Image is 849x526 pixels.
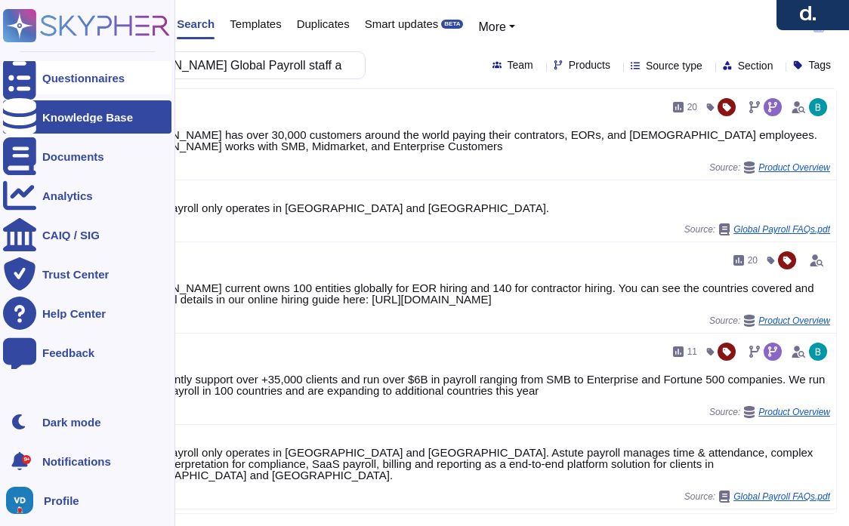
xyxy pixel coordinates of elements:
[709,406,830,418] span: Source:
[128,374,830,396] div: We currently support over +35,000 clients and run over $6B in payroll ranging from SMB to Enterpr...
[3,140,171,173] a: Documents
[42,269,109,280] div: Trust Center
[569,60,610,70] span: Products
[646,60,702,71] span: Source type
[684,223,830,235] span: Source:
[758,408,830,417] span: Product Overview
[478,20,505,33] span: More
[687,103,697,112] span: 20
[3,484,44,517] button: user
[3,218,171,251] a: CAIQ / SIG
[42,456,111,467] span: Notifications
[808,60,831,70] span: Tags
[709,161,830,174] span: Source:
[478,18,515,36] button: More
[809,98,827,116] img: user
[128,447,830,481] div: Astute Payroll only operates in [GEOGRAPHIC_DATA] and [GEOGRAPHIC_DATA]. Astute payroll manages t...
[748,256,758,265] span: 20
[42,112,133,123] div: Knowledge Base
[733,492,830,501] span: Global Payroll FAQs.pdf
[3,179,171,212] a: Analytics
[42,151,104,162] div: Documents
[758,316,830,325] span: Product Overview
[42,229,100,241] div: CAIQ / SIG
[42,190,93,201] div: Analytics
[809,343,827,361] img: user
[128,282,830,305] div: [PERSON_NAME] current owns 100 entities globally for EOR hiring and 140 for contractor hiring. Yo...
[297,18,350,29] span: Duplicates
[441,20,463,29] div: BETA
[3,336,171,369] a: Feedback
[42,347,94,358] div: Feedback
[128,202,830,214] div: Astute Payroll only operates in [GEOGRAPHIC_DATA] and [GEOGRAPHIC_DATA].
[44,495,79,506] span: Profile
[3,257,171,291] a: Trust Center
[60,52,350,78] input: Search a question or template...
[42,417,101,428] div: Dark mode
[758,163,830,172] span: Product Overview
[42,72,125,84] div: Questionnaires
[128,129,830,152] div: [PERSON_NAME] has over 30,000 customers around the world paying their contrators, EORs, and [DEMO...
[508,60,533,70] span: Team
[230,18,281,29] span: Templates
[6,487,33,514] img: user
[177,18,215,29] span: Search
[733,225,830,234] span: Global Payroll FAQs.pdf
[42,308,106,319] div: Help Center
[3,61,171,94] a: Questionnaires
[687,347,697,356] span: 11
[3,100,171,134] a: Knowledge Base
[684,491,830,503] span: Source:
[22,455,31,464] div: 9+
[709,315,830,327] span: Source:
[3,297,171,330] a: Help Center
[738,60,773,71] span: Section
[365,18,439,29] span: Smart updates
